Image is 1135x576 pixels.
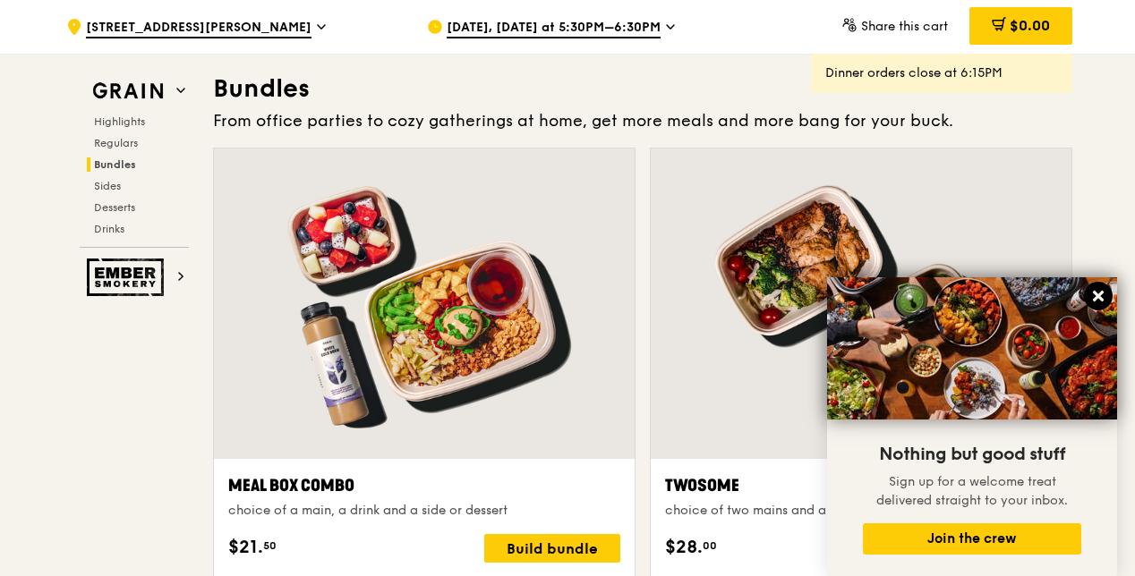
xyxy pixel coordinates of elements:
[825,64,1058,82] div: Dinner orders close at 6:15PM
[447,19,661,38] span: [DATE], [DATE] at 5:30PM–6:30PM
[703,538,717,553] span: 00
[86,19,311,38] span: [STREET_ADDRESS][PERSON_NAME]
[94,158,136,171] span: Bundles
[665,502,1057,520] div: choice of two mains and an option of drinks, desserts and sides
[228,502,620,520] div: choice of a main, a drink and a side or dessert
[484,534,620,563] div: Build bundle
[94,201,135,214] span: Desserts
[87,75,169,107] img: Grain web logo
[665,534,703,561] span: $28.
[879,444,1065,465] span: Nothing but good stuff
[94,115,145,128] span: Highlights
[827,277,1117,419] img: DSC07876-Edit02-Large.jpeg
[263,538,277,553] span: 50
[665,473,1057,498] div: Twosome
[228,473,620,498] div: Meal Box Combo
[1084,282,1113,310] button: Close
[863,523,1081,555] button: Join the crew
[94,180,121,192] span: Sides
[213,72,1072,105] h3: Bundles
[876,474,1068,508] span: Sign up for a welcome treat delivered straight to your inbox.
[213,108,1072,133] div: From office parties to cozy gatherings at home, get more meals and more bang for your buck.
[228,534,263,561] span: $21.
[94,223,124,235] span: Drinks
[87,258,169,296] img: Ember Smokery web logo
[861,19,948,34] span: Share this cart
[1010,17,1050,34] span: $0.00
[94,137,138,149] span: Regulars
